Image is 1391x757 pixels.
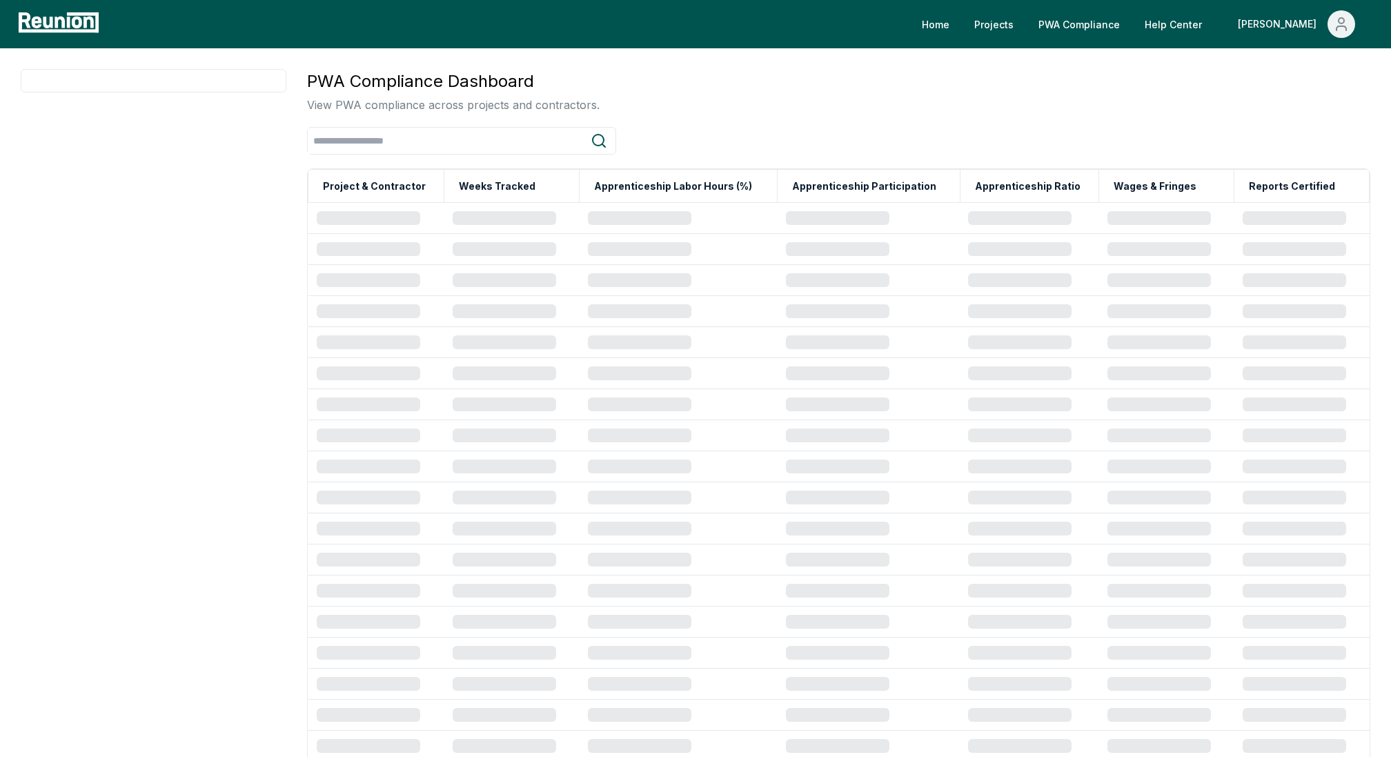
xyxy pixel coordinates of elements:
[1134,10,1213,38] a: Help Center
[1227,10,1366,38] button: [PERSON_NAME]
[911,10,1377,38] nav: Main
[320,173,428,200] button: Project & Contractor
[307,69,600,94] h3: PWA Compliance Dashboard
[1238,10,1322,38] div: [PERSON_NAME]
[1027,10,1131,38] a: PWA Compliance
[911,10,960,38] a: Home
[307,97,600,113] p: View PWA compliance across projects and contractors.
[972,173,1083,200] button: Apprenticeship Ratio
[963,10,1025,38] a: Projects
[1246,173,1338,200] button: Reports Certified
[456,173,538,200] button: Weeks Tracked
[1111,173,1199,200] button: Wages & Fringes
[591,173,755,200] button: Apprenticeship Labor Hours (%)
[789,173,939,200] button: Apprenticeship Participation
